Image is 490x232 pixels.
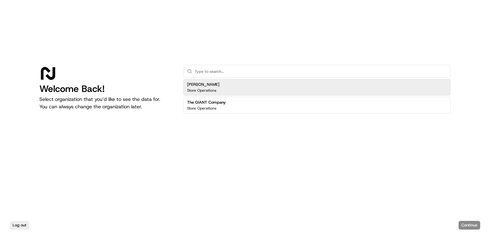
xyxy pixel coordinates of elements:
button: Log out [10,221,29,230]
p: Select organization that you’d like to see the data for. You can always change the organization l... [39,96,173,110]
input: Type to search... [195,65,447,77]
h2: The GIANT Company [187,100,226,105]
h2: [PERSON_NAME] [187,82,219,87]
h1: Welcome Back! [39,83,173,94]
p: Store Operations [187,106,216,111]
div: Suggestions [183,78,451,115]
p: Store Operations [187,88,216,93]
